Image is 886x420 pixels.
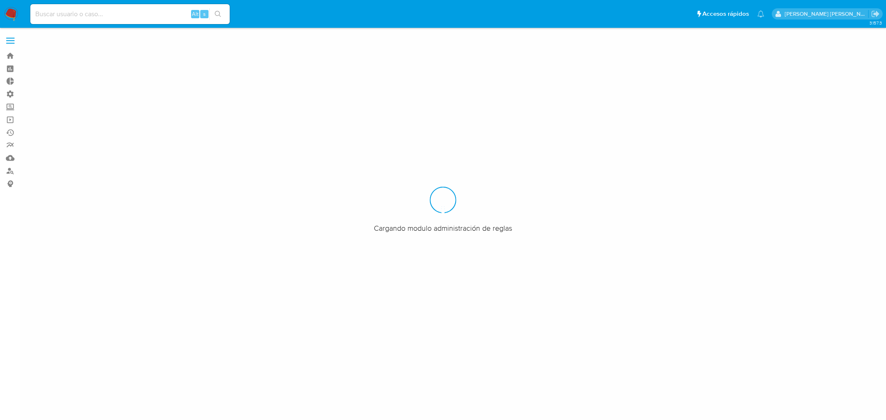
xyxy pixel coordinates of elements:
[374,223,512,233] span: Cargando modulo administración de reglas
[871,10,880,18] a: Salir
[209,8,226,20] button: search-icon
[702,10,749,18] span: Accesos rápidos
[757,10,764,17] a: Notificaciones
[30,9,230,20] input: Buscar usuario o caso...
[192,10,199,18] span: Alt
[785,10,869,18] p: mercedes.medrano@mercadolibre.com
[203,10,206,18] span: s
